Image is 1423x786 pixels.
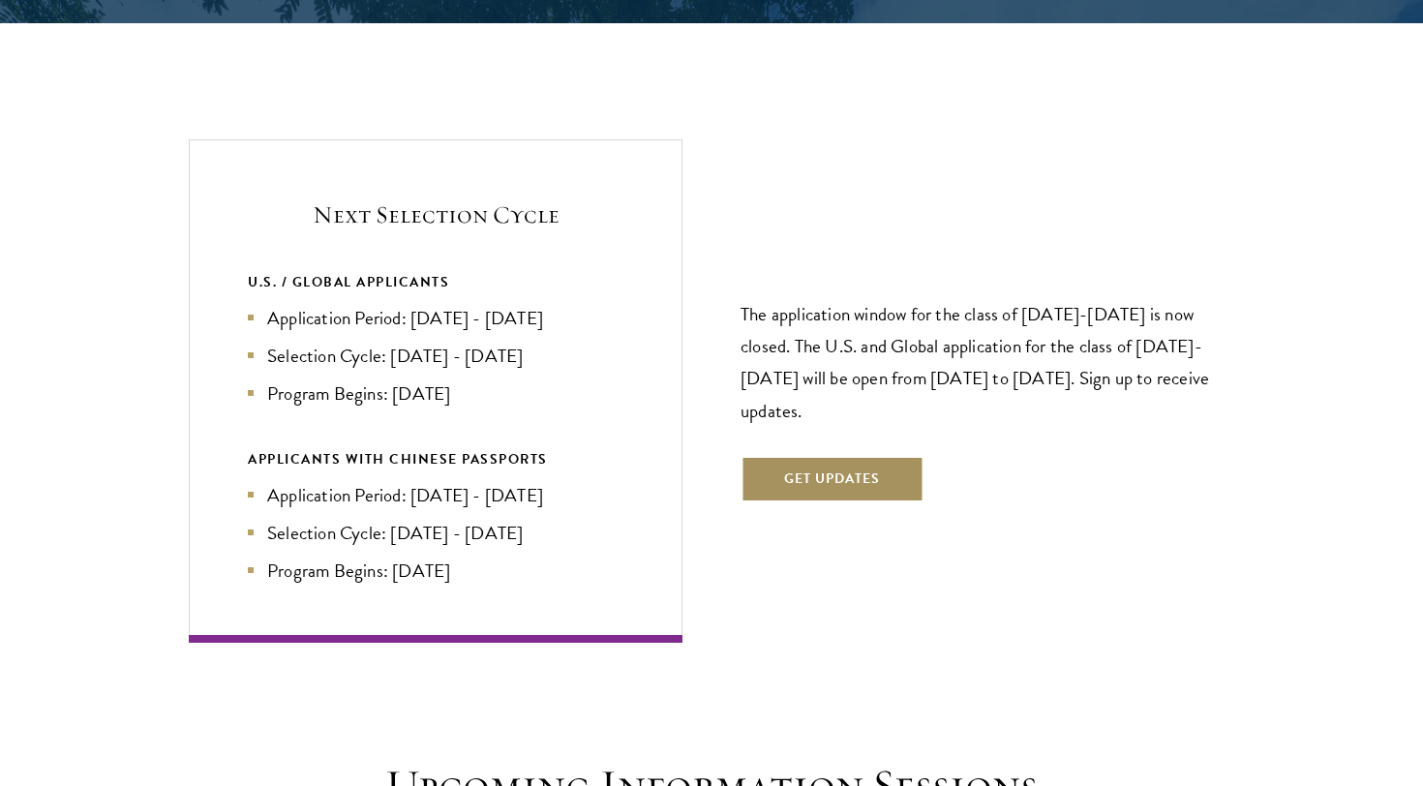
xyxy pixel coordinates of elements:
h5: Next Selection Cycle [248,198,623,231]
button: Get Updates [741,456,923,502]
li: Application Period: [DATE] - [DATE] [248,481,623,509]
li: Application Period: [DATE] - [DATE] [248,304,623,332]
p: The application window for the class of [DATE]-[DATE] is now closed. The U.S. and Global applicat... [741,298,1234,426]
div: APPLICANTS WITH CHINESE PASSPORTS [248,447,623,471]
li: Program Begins: [DATE] [248,557,623,585]
li: Selection Cycle: [DATE] - [DATE] [248,342,623,370]
li: Selection Cycle: [DATE] - [DATE] [248,519,623,547]
div: U.S. / GLOBAL APPLICANTS [248,270,623,294]
li: Program Begins: [DATE] [248,379,623,408]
